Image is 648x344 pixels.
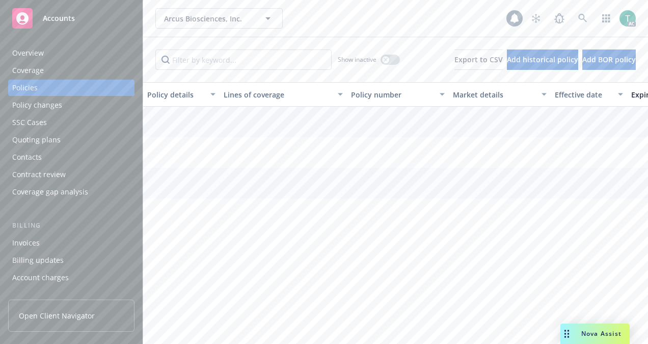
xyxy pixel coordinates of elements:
a: Contract review [8,166,134,183]
div: Invoices [12,235,40,251]
a: Overview [8,45,134,61]
div: Coverage [12,62,44,79]
div: Market details [453,89,535,100]
div: Billing [8,220,134,231]
button: Market details [449,82,551,107]
span: Add BOR policy [582,55,636,64]
button: Policy details [143,82,220,107]
a: Coverage gap analysis [8,184,134,200]
div: Billing updates [12,252,64,268]
button: Export to CSV [454,50,503,70]
button: Nova Assist [560,324,630,344]
a: Policy changes [8,97,134,113]
span: Show inactive [338,55,376,64]
div: Policy changes [12,97,62,113]
div: Policy number [351,89,434,100]
a: Report a Bug [549,8,570,29]
div: Overview [12,45,44,61]
a: Quoting plans [8,132,134,148]
a: Coverage [8,62,134,79]
div: SSC Cases [12,114,47,131]
span: Export to CSV [454,55,503,64]
span: Arcus Biosciences, Inc. [164,13,252,24]
div: Drag to move [560,324,573,344]
a: Switch app [596,8,616,29]
span: Open Client Navigator [19,310,95,321]
div: Lines of coverage [224,89,332,100]
button: Add BOR policy [582,50,636,70]
a: Account charges [8,269,134,286]
img: photo [619,10,636,27]
span: Nova Assist [581,329,622,338]
a: Billing updates [8,252,134,268]
button: Policy number [347,82,449,107]
div: Account charges [12,269,69,286]
div: Contacts [12,149,42,165]
a: Invoices [8,235,134,251]
a: Accounts [8,4,134,33]
button: Add historical policy [507,50,578,70]
div: Contract review [12,166,66,183]
button: Effective date [551,82,627,107]
div: Coverage gap analysis [12,184,88,200]
div: Policy details [147,89,204,100]
a: SSC Cases [8,114,134,131]
a: Contacts [8,149,134,165]
a: Stop snowing [526,8,546,29]
button: Arcus Biosciences, Inc. [155,8,283,29]
button: Lines of coverage [220,82,347,107]
div: Policies [12,80,38,96]
a: Search [573,8,593,29]
a: Installment plans [8,287,134,303]
div: Effective date [555,89,612,100]
a: Policies [8,80,134,96]
span: Add historical policy [507,55,578,64]
span: Accounts [43,14,75,22]
input: Filter by keyword... [155,50,332,70]
div: Quoting plans [12,132,61,148]
div: Installment plans [12,287,72,303]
